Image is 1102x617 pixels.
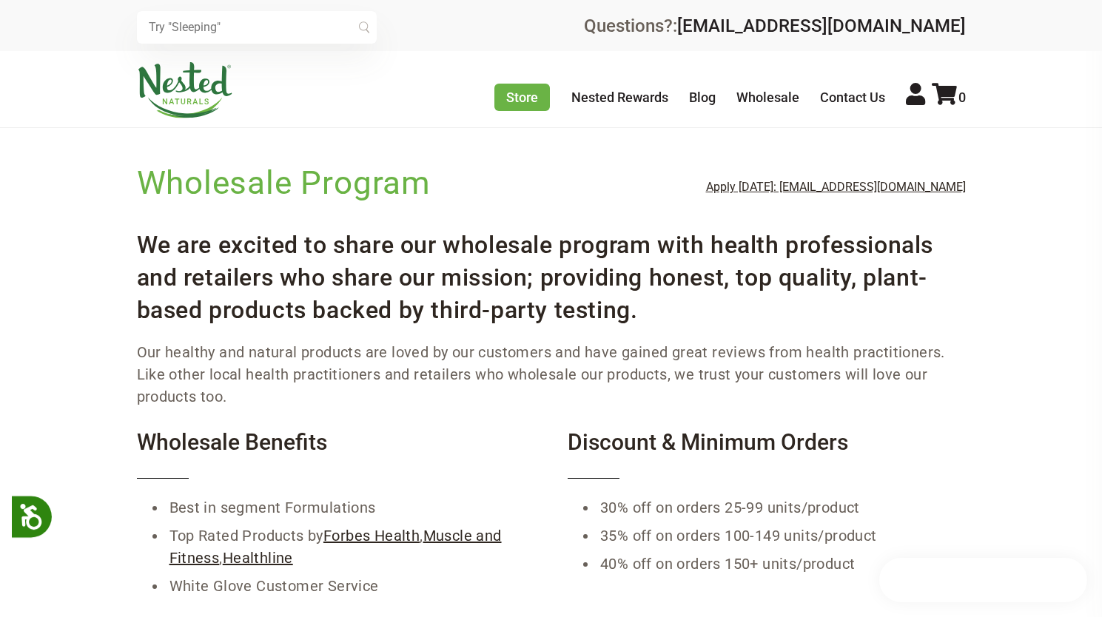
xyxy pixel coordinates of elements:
[137,62,233,118] img: Nested Naturals
[167,522,535,572] li: Top Rated Products by , ,
[137,430,535,479] h4: Wholesale Benefits
[571,90,668,105] a: Nested Rewards
[736,90,799,105] a: Wholesale
[689,90,716,105] a: Blog
[597,550,966,578] li: 40% off on orders 150+ units/product
[169,527,502,567] a: Muscle and Fitness
[223,549,293,567] a: Healthline
[323,527,420,544] a: Forbes Health
[137,341,966,408] p: Our healthy and natural products are loved by our customers and have gained great reviews from he...
[706,181,966,194] a: Apply [DATE]: [EMAIL_ADDRESS][DOMAIN_NAME]
[677,16,966,36] a: [EMAIL_ADDRESS][DOMAIN_NAME]
[137,161,431,205] h1: Wholesale Program
[568,430,966,479] h4: Discount & Minimum Orders
[137,11,377,44] input: Try "Sleeping"
[932,90,966,105] a: 0
[137,217,966,326] h3: We are excited to share our wholesale program with health professionals and retailers who share o...
[820,90,885,105] a: Contact Us
[167,572,535,600] li: White Glove Customer Service
[597,522,966,550] li: 35% off on orders 100-149 units/product
[958,90,966,105] span: 0
[879,558,1087,602] iframe: Button to open loyalty program pop-up
[167,493,535,522] li: Best in segment Formulations
[494,84,550,111] a: Store
[597,493,966,522] li: 30% off on orders 25-99 units/product
[584,17,966,35] div: Questions?:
